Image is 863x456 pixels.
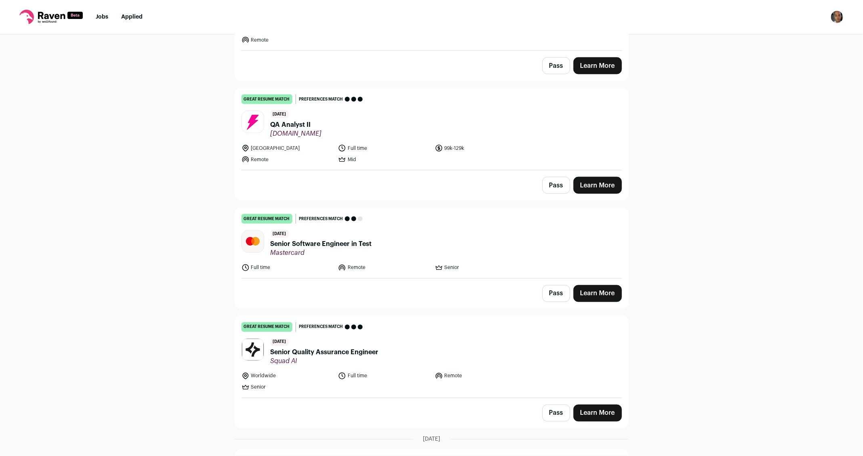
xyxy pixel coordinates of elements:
button: Pass [542,177,570,194]
span: Preferences match [299,215,343,223]
a: great resume match Preferences match [DATE] QA Analyst II [DOMAIN_NAME] [GEOGRAPHIC_DATA] Full ti... [235,88,628,170]
span: [DATE] [271,338,289,346]
li: Full time [241,264,334,272]
span: Preferences match [299,95,343,103]
span: [DATE] [271,230,289,238]
button: Pass [542,285,570,302]
button: Pass [542,57,570,74]
span: Squad AI [271,357,379,366]
div: great resume match [241,322,292,332]
li: Remote [241,156,334,164]
a: Learn More [573,285,622,302]
a: Learn More [573,57,622,74]
li: Senior [241,383,334,391]
img: 6b28f1f792842a610c815df4b7959692e0d66acb061b5808971babfb4add9437.jpg [242,339,264,361]
span: Mastercard [271,249,372,257]
span: [DATE] [423,435,440,443]
span: [DOMAIN_NAME] [271,130,322,138]
li: Worldwide [241,372,334,380]
span: Preferences match [299,323,343,331]
span: [DATE] [271,111,289,118]
a: Learn More [573,177,622,194]
a: great resume match Preferences match [DATE] Senior Quality Assurance Engineer Squad AI Worldwide ... [235,316,628,398]
button: Pass [542,405,570,422]
a: Learn More [573,405,622,422]
div: great resume match [241,95,292,104]
span: QA Analyst II [271,120,322,130]
li: Full time [338,144,430,152]
li: Mid [338,156,430,164]
li: Remote [241,36,334,44]
li: Remote [338,264,430,272]
a: Applied [121,14,143,20]
li: Remote [435,372,527,380]
button: Open dropdown [831,11,844,23]
img: 5e343c03e4a14f937ef4342be7f577a5784dd8f0c34d608cb6c9d728e97f4eb4.jpg [242,231,264,252]
span: Senior Software Engineer in Test [271,240,372,249]
a: great resume match Preferences match [DATE] Senior Software Engineer in Test Mastercard Full time... [235,208,628,278]
li: Full time [338,372,430,380]
img: 17732691-medium_jpg [831,11,844,23]
div: great resume match [241,214,292,224]
li: 99k-129k [435,144,527,152]
li: Senior [435,264,527,272]
span: Senior Quality Assurance Engineer [271,348,379,357]
a: Jobs [96,14,108,20]
img: d38d7cec5f4794a03b8acc46c108836271f4f3e1fab6ef18b2d13614590d1d9e.jpg [242,111,264,133]
li: [GEOGRAPHIC_DATA] [241,144,334,152]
